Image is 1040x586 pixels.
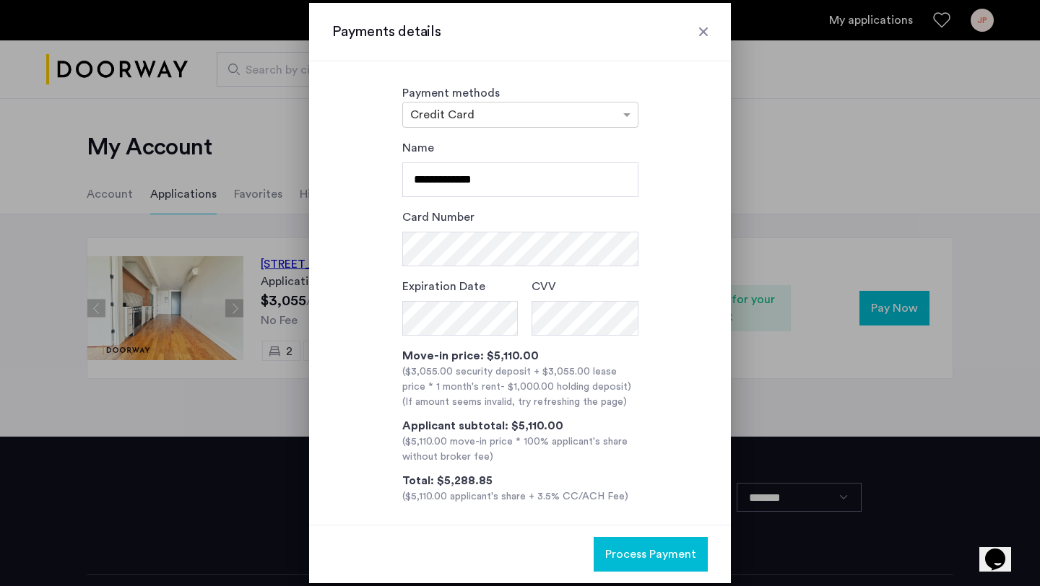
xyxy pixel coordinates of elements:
[594,537,708,572] button: button
[402,434,638,465] div: ($5,110.00 move-in price * 100% applicant's share without broker fee)
[402,278,485,295] label: Expiration Date
[605,546,696,563] span: Process Payment
[402,347,638,364] div: Move-in price: $5,110.00
[979,528,1026,572] iframe: chat widget
[402,364,638,395] div: ($3,055.00 security deposit + $3,055.00 lease price * 1 month's rent )
[402,87,500,99] label: Payment methods
[402,417,638,434] div: Applicant subtotal: $5,110.00
[402,395,638,410] div: (If amount seems invalid, try refreshing the page)
[532,278,556,295] label: CVV
[500,382,628,392] span: - $1,000.00 holding deposit
[402,489,638,504] div: ($5,110.00 applicant's share + 3.5% CC/ACH Fee)
[402,475,493,486] span: Total: $5,288.85
[402,139,434,157] label: Name
[402,209,474,226] label: Card Number
[332,22,708,42] h3: Payments details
